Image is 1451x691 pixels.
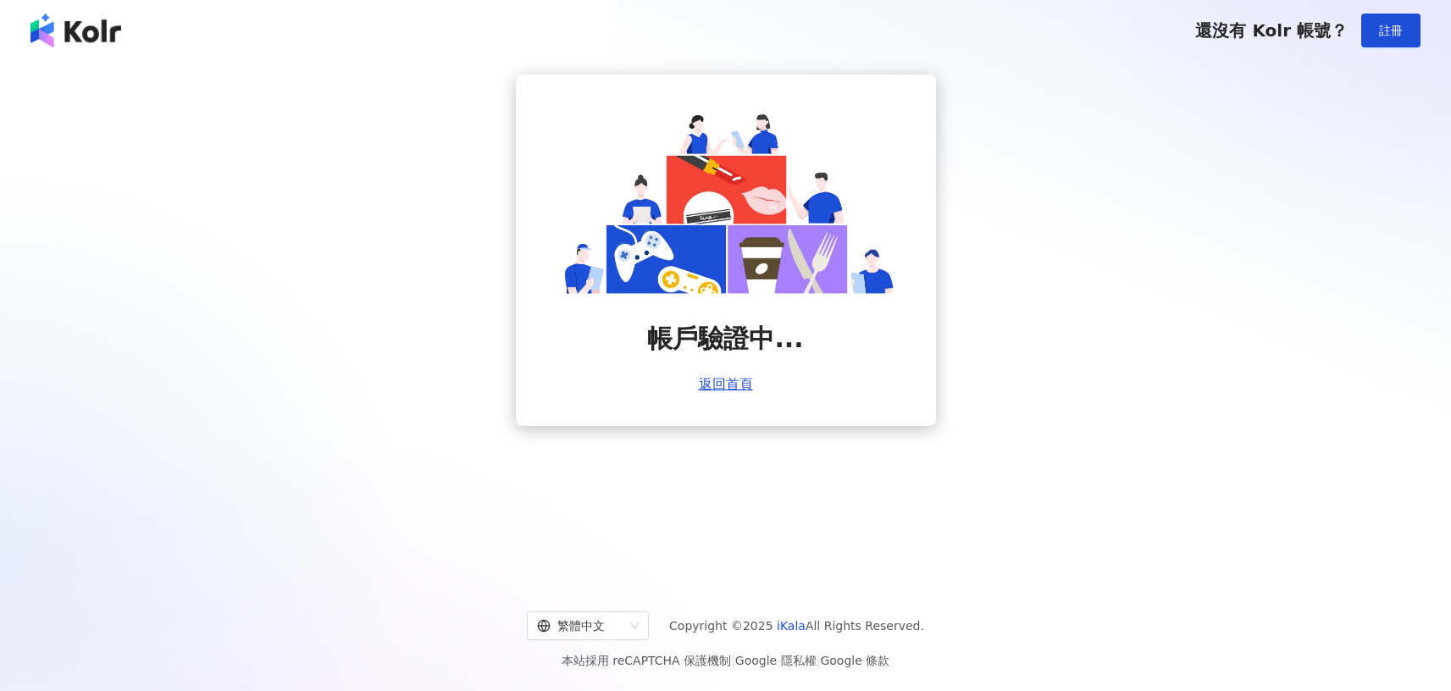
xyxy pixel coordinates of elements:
div: 繁體中文 [537,612,623,639]
span: 本站採用 reCAPTCHA 保護機制 [562,650,889,671]
span: 帳戶驗證中... [647,321,803,357]
span: | [731,654,735,667]
span: 還沒有 Kolr 帳號？ [1195,20,1348,41]
img: logo [30,14,121,47]
span: | [817,654,821,667]
img: account is verifying [557,108,895,294]
span: 註冊 [1379,24,1403,37]
a: Google 條款 [820,654,889,667]
button: 註冊 [1361,14,1421,47]
a: iKala [777,619,806,633]
span: Copyright © 2025 All Rights Reserved. [669,616,924,636]
a: Google 隱私權 [735,654,817,667]
a: 返回首頁 [699,377,753,392]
